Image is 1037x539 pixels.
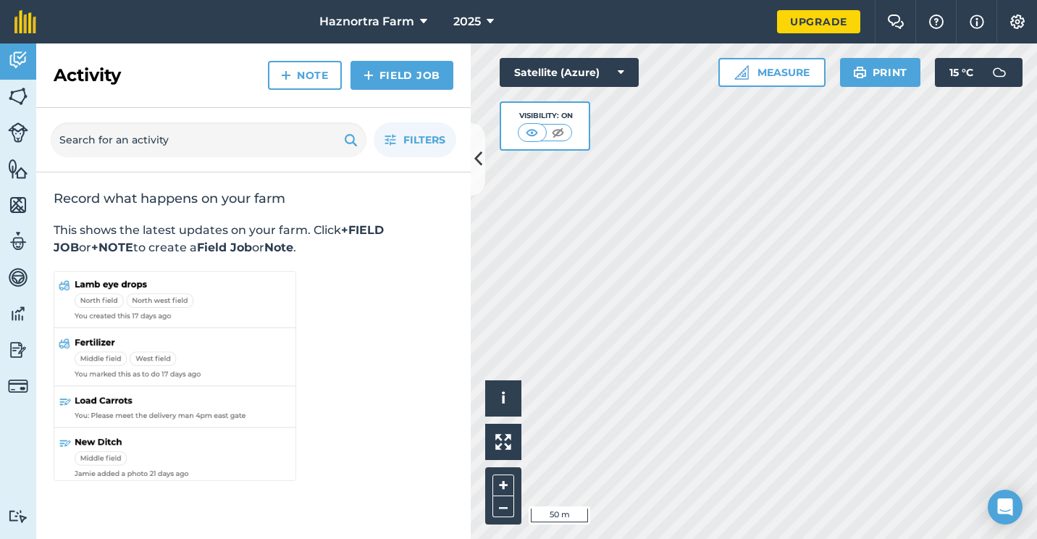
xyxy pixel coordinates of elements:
strong: Field Job [197,241,252,254]
img: svg+xml;base64,PHN2ZyB4bWxucz0iaHR0cDovL3d3dy53My5vcmcvMjAwMC9zdmciIHdpZHRoPSI1NiIgaGVpZ2h0PSI2MC... [8,158,28,180]
strong: +NOTE [91,241,133,254]
img: svg+xml;base64,PD94bWwgdmVyc2lvbj0iMS4wIiBlbmNvZGluZz0idXRmLTgiPz4KPCEtLSBHZW5lcmF0b3I6IEFkb2JlIE... [8,509,28,523]
img: svg+xml;base64,PD94bWwgdmVyc2lvbj0iMS4wIiBlbmNvZGluZz0idXRmLTgiPz4KPCEtLSBHZW5lcmF0b3I6IEFkb2JlIE... [8,230,28,252]
img: fieldmargin Logo [14,10,36,33]
img: svg+xml;base64,PD94bWwgdmVyc2lvbj0iMS4wIiBlbmNvZGluZz0idXRmLTgiPz4KPCEtLSBHZW5lcmF0b3I6IEFkb2JlIE... [8,122,28,143]
img: svg+xml;base64,PHN2ZyB4bWxucz0iaHR0cDovL3d3dy53My5vcmcvMjAwMC9zdmciIHdpZHRoPSI1MCIgaGVpZ2h0PSI0MC... [549,125,567,140]
img: svg+xml;base64,PHN2ZyB4bWxucz0iaHR0cDovL3d3dy53My5vcmcvMjAwMC9zdmciIHdpZHRoPSI1MCIgaGVpZ2h0PSI0MC... [523,125,541,140]
button: Satellite (Azure) [500,58,639,87]
button: – [492,496,514,517]
input: Search for an activity [51,122,366,157]
img: svg+xml;base64,PD94bWwgdmVyc2lvbj0iMS4wIiBlbmNvZGluZz0idXRmLTgiPz4KPCEtLSBHZW5lcmF0b3I6IEFkb2JlIE... [8,49,28,71]
div: Visibility: On [518,110,573,122]
img: svg+xml;base64,PHN2ZyB4bWxucz0iaHR0cDovL3d3dy53My5vcmcvMjAwMC9zdmciIHdpZHRoPSIxNCIgaGVpZ2h0PSIyNC... [364,67,374,84]
span: i [501,389,505,407]
img: Four arrows, one pointing top left, one top right, one bottom right and the last bottom left [495,434,511,450]
h2: Activity [54,64,121,87]
h2: Record what happens on your farm [54,190,453,207]
img: svg+xml;base64,PD94bWwgdmVyc2lvbj0iMS4wIiBlbmNvZGluZz0idXRmLTgiPz4KPCEtLSBHZW5lcmF0b3I6IEFkb2JlIE... [8,339,28,361]
div: Open Intercom Messenger [988,490,1023,525]
button: Print [840,58,921,87]
img: svg+xml;base64,PHN2ZyB4bWxucz0iaHR0cDovL3d3dy53My5vcmcvMjAwMC9zdmciIHdpZHRoPSI1NiIgaGVpZ2h0PSI2MC... [8,194,28,216]
img: svg+xml;base64,PHN2ZyB4bWxucz0iaHR0cDovL3d3dy53My5vcmcvMjAwMC9zdmciIHdpZHRoPSIxNCIgaGVpZ2h0PSIyNC... [281,67,291,84]
a: Field Job [350,61,453,90]
img: svg+xml;base64,PD94bWwgdmVyc2lvbj0iMS4wIiBlbmNvZGluZz0idXRmLTgiPz4KPCEtLSBHZW5lcmF0b3I6IEFkb2JlIE... [8,303,28,325]
p: This shows the latest updates on your farm. Click or to create a or . [54,222,453,256]
button: Measure [718,58,826,87]
button: + [492,475,514,496]
span: 2025 [453,13,481,30]
a: Upgrade [777,10,860,33]
img: svg+xml;base64,PD94bWwgdmVyc2lvbj0iMS4wIiBlbmNvZGluZz0idXRmLTgiPz4KPCEtLSBHZW5lcmF0b3I6IEFkb2JlIE... [8,267,28,288]
a: Note [268,61,342,90]
img: A cog icon [1009,14,1026,29]
span: Haznortra Farm [319,13,414,30]
button: i [485,380,521,417]
img: svg+xml;base64,PD94bWwgdmVyc2lvbj0iMS4wIiBlbmNvZGluZz0idXRmLTgiPz4KPCEtLSBHZW5lcmF0b3I6IEFkb2JlIE... [8,376,28,396]
img: A question mark icon [928,14,945,29]
img: svg+xml;base64,PHN2ZyB4bWxucz0iaHR0cDovL3d3dy53My5vcmcvMjAwMC9zdmciIHdpZHRoPSIxOSIgaGVpZ2h0PSIyNC... [853,64,867,81]
strong: Note [264,241,293,254]
img: svg+xml;base64,PHN2ZyB4bWxucz0iaHR0cDovL3d3dy53My5vcmcvMjAwMC9zdmciIHdpZHRoPSI1NiIgaGVpZ2h0PSI2MC... [8,85,28,107]
img: Two speech bubbles overlapping with the left bubble in the forefront [887,14,904,29]
img: svg+xml;base64,PHN2ZyB4bWxucz0iaHR0cDovL3d3dy53My5vcmcvMjAwMC9zdmciIHdpZHRoPSIxNyIgaGVpZ2h0PSIxNy... [970,13,984,30]
span: 15 ° C [949,58,973,87]
span: Filters [403,132,445,148]
img: svg+xml;base64,PD94bWwgdmVyc2lvbj0iMS4wIiBlbmNvZGluZz0idXRmLTgiPz4KPCEtLSBHZW5lcmF0b3I6IEFkb2JlIE... [985,58,1014,87]
button: Filters [374,122,456,157]
img: Ruler icon [734,65,749,80]
img: svg+xml;base64,PHN2ZyB4bWxucz0iaHR0cDovL3d3dy53My5vcmcvMjAwMC9zdmciIHdpZHRoPSIxOSIgaGVpZ2h0PSIyNC... [344,131,358,149]
button: 15 °C [935,58,1023,87]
